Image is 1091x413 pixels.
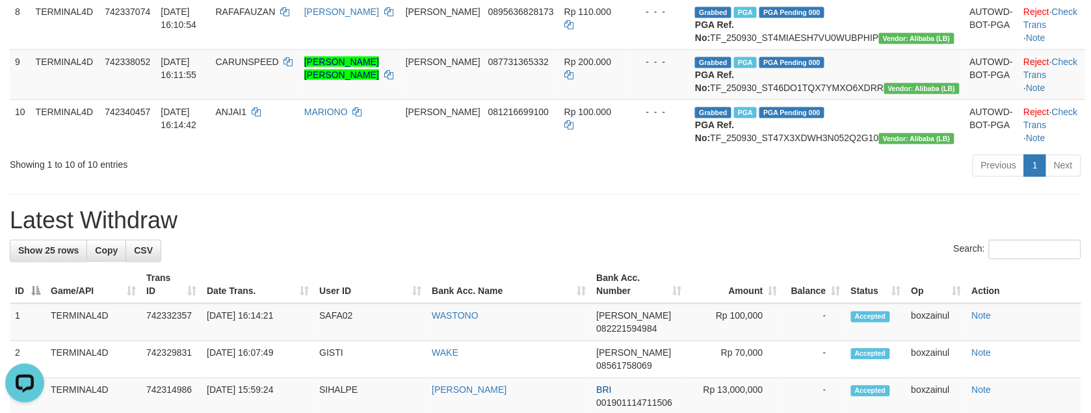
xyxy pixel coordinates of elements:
td: TERMINAL4D [46,304,141,341]
a: WASTONO [432,311,479,321]
span: [PERSON_NAME] [406,57,480,67]
span: CSV [134,246,153,256]
span: Vendor URL: https://dashboard.q2checkout.com/secure [879,133,954,144]
span: Accepted [851,312,890,323]
span: Grabbed [695,57,731,68]
th: Action [967,267,1081,304]
td: GISTI [314,341,427,379]
td: - [783,304,846,341]
b: PGA Ref. No: [695,70,734,93]
a: Copy [86,240,126,262]
a: Check Trans [1024,57,1078,80]
td: TF_250930_ST47X3XDWH3N052Q2G10 [690,100,964,150]
span: 742340457 [105,107,150,117]
td: [DATE] 16:14:21 [202,304,314,341]
td: TERMINAL4D [31,100,100,150]
a: [PERSON_NAME] [304,7,379,17]
a: Previous [973,155,1025,177]
span: Grabbed [695,107,731,118]
span: BRI [596,385,611,395]
td: boxzainul [906,341,967,379]
th: Status: activate to sort column ascending [846,267,906,304]
div: - - - [636,55,685,68]
input: Search: [989,240,1081,260]
th: User ID: activate to sort column ascending [314,267,427,304]
span: [PERSON_NAME] [596,348,671,358]
td: SAFA02 [314,304,427,341]
td: TERMINAL4D [46,341,141,379]
span: PGA Pending [759,57,824,68]
td: TF_250930_ST46DO1TQX7YMXO6XDRR [690,49,964,100]
a: Note [972,348,992,358]
span: [PERSON_NAME] [596,311,671,321]
span: PGA Pending [759,7,824,18]
h1: Latest Withdraw [10,208,1081,234]
span: Rp 100.000 [564,107,611,117]
td: boxzainul [906,304,967,341]
a: WAKE [432,348,458,358]
a: Note [1026,133,1045,143]
td: AUTOWD-BOT-PGA [965,49,1019,100]
label: Search: [954,240,1081,260]
span: Marked by boxzainul [734,57,757,68]
th: Balance: activate to sort column ascending [783,267,846,304]
span: [DATE] 16:10:54 [161,7,196,30]
span: [DATE] 16:11:55 [161,57,196,80]
b: PGA Ref. No: [695,120,734,143]
span: Copy 0895636828173 to clipboard [488,7,554,17]
a: Note [972,311,992,321]
div: Showing 1 to 10 of 10 entries [10,153,445,172]
span: Accepted [851,386,890,397]
td: Rp 100,000 [687,304,783,341]
th: ID: activate to sort column descending [10,267,46,304]
span: Copy [95,246,118,256]
a: Reject [1024,57,1050,67]
td: 9 [10,49,31,100]
a: MARIONO [304,107,348,117]
b: PGA Ref. No: [695,20,734,43]
span: Copy 001901114711506 to clipboard [596,398,672,408]
span: ANJAI1 [216,107,246,117]
a: Check Trans [1024,7,1078,30]
span: Rp 110.000 [564,7,611,17]
a: 1 [1024,155,1046,177]
a: Reject [1024,107,1050,117]
button: Open LiveChat chat widget [5,5,44,44]
span: 742338052 [105,57,150,67]
span: PGA Pending [759,107,824,118]
span: Copy 081216699100 to clipboard [488,107,549,117]
th: Game/API: activate to sort column ascending [46,267,141,304]
a: [PERSON_NAME] [PERSON_NAME] [304,57,379,80]
span: Rp 200.000 [564,57,611,67]
span: Grabbed [695,7,731,18]
span: Marked by boxzainul [734,7,757,18]
a: [PERSON_NAME] [432,385,506,395]
td: · · [1019,49,1086,100]
a: Show 25 rows [10,240,87,262]
td: [DATE] 16:07:49 [202,341,314,379]
span: Show 25 rows [18,246,79,256]
th: Amount: activate to sort column ascending [687,267,783,304]
span: Vendor URL: https://dashboard.q2checkout.com/secure [884,83,960,94]
th: Date Trans.: activate to sort column ascending [202,267,314,304]
a: Reject [1024,7,1050,17]
td: 10 [10,100,31,150]
span: [PERSON_NAME] [406,7,480,17]
td: Rp 70,000 [687,341,783,379]
span: Copy 082221594984 to clipboard [596,324,657,334]
a: CSV [125,240,161,262]
a: Note [1026,33,1045,43]
td: 742332357 [141,304,202,341]
th: Trans ID: activate to sort column ascending [141,267,202,304]
span: [DATE] 16:14:42 [161,107,196,130]
td: - [783,341,846,379]
span: Copy 087731365332 to clipboard [488,57,549,67]
span: [PERSON_NAME] [406,107,480,117]
td: 2 [10,341,46,379]
span: RAFAFAUZAN [216,7,276,17]
td: · · [1019,100,1086,150]
a: Note [972,385,992,395]
th: Bank Acc. Name: activate to sort column ascending [427,267,591,304]
span: Vendor URL: https://dashboard.q2checkout.com/secure [879,33,954,44]
td: AUTOWD-BOT-PGA [965,100,1019,150]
